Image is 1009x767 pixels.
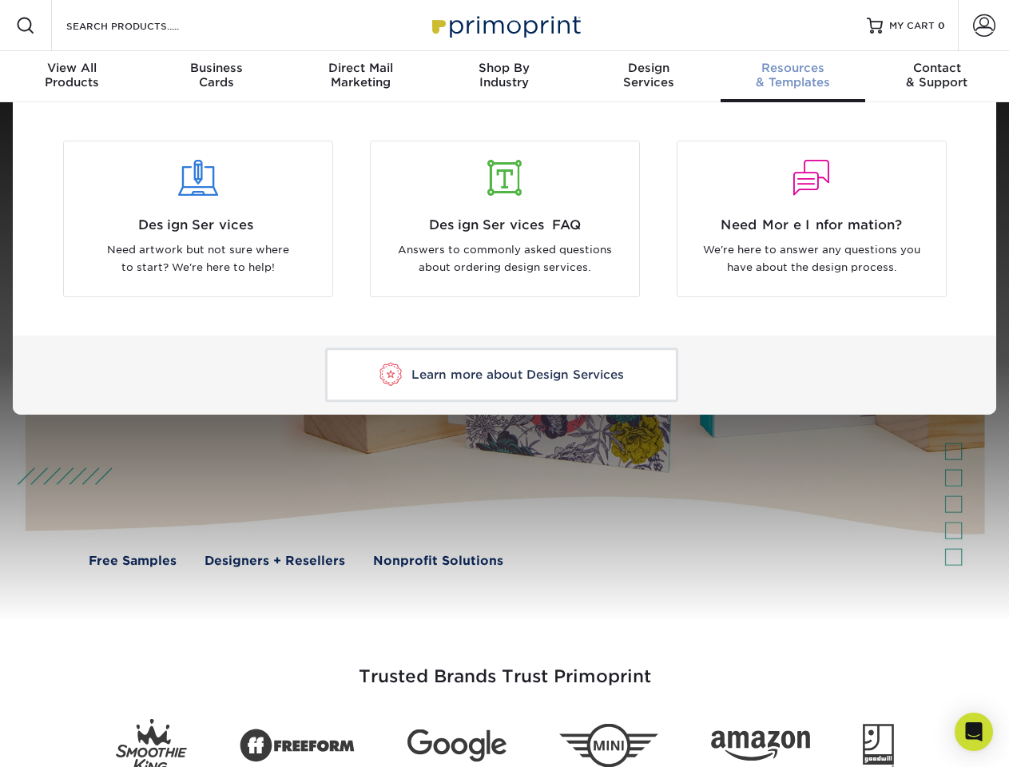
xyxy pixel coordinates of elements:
span: Business [144,61,288,75]
span: Direct Mail [288,61,432,75]
span: MY CART [889,19,935,33]
span: Shop By [432,61,576,75]
span: Design Services FAQ [383,216,627,235]
p: Need artwork but not sure where to start? We're here to help! [76,241,320,277]
span: Design Services [76,216,320,235]
div: Open Intercom Messenger [955,713,993,751]
span: Design [577,61,721,75]
a: Contact& Support [865,51,1009,102]
div: Industry [432,61,576,89]
a: Shop ByIndustry [432,51,576,102]
p: We're here to answer any questions you have about the design process. [689,241,934,277]
span: Resources [721,61,864,75]
a: Design Services Need artwork but not sure where to start? We're here to help! [57,141,340,297]
p: Answers to commonly asked questions about ordering design services. [383,241,627,277]
img: Goodwill [863,724,894,767]
a: Need More Information? We're here to answer any questions you have about the design process. [670,141,953,297]
div: Services [577,61,721,89]
a: Direct MailMarketing [288,51,432,102]
span: 0 [938,20,945,31]
span: Need More Information? [689,216,934,235]
a: BusinessCards [144,51,288,102]
h3: Trusted Brands Trust Primoprint [38,628,972,706]
input: SEARCH PRODUCTS..... [65,16,220,35]
div: & Templates [721,61,864,89]
div: & Support [865,61,1009,89]
div: Cards [144,61,288,89]
a: Learn more about Design Services [325,348,678,402]
a: Resources& Templates [721,51,864,102]
a: Design Services FAQ Answers to commonly asked questions about ordering design services. [363,141,646,297]
img: Amazon [711,731,810,761]
div: Marketing [288,61,432,89]
span: Contact [865,61,1009,75]
img: Google [407,729,506,762]
span: Learn more about Design Services [411,368,624,382]
img: Primoprint [425,8,585,42]
a: DesignServices [577,51,721,102]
